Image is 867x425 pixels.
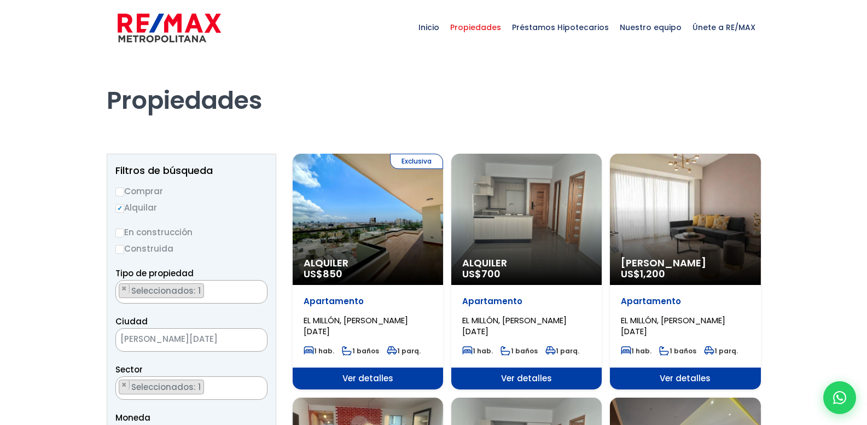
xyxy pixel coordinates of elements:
span: Únete a RE/MAX [687,11,761,44]
span: 1 parq. [387,346,421,356]
label: Alquilar [115,201,267,214]
span: Ciudad [115,316,148,327]
label: Comprar [115,184,267,198]
span: 700 [481,267,501,281]
span: 1 parq. [704,346,738,356]
h1: Propiedades [107,55,761,115]
button: Remove all items [255,380,261,391]
textarea: Search [116,281,122,304]
span: × [255,380,261,390]
input: En construcción [115,229,124,237]
input: Alquilar [115,204,124,213]
span: × [251,335,256,345]
button: Remove all items [255,283,261,294]
span: Alquiler [304,258,432,269]
span: 1 hab. [621,346,651,356]
input: Comprar [115,188,124,196]
span: 850 [323,267,342,281]
h2: Filtros de búsqueda [115,165,267,176]
span: SANTO DOMINGO DE GUZMÁN [116,331,240,347]
span: Exclusiva [390,154,443,169]
span: 1 hab. [304,346,334,356]
span: Inicio [413,11,445,44]
span: 1 baños [501,346,538,356]
label: En construcción [115,225,267,239]
span: Ver detalles [293,368,443,389]
span: × [121,380,127,390]
p: Apartamento [462,296,591,307]
span: SANTO DOMINGO DE GUZMÁN [115,328,267,352]
span: US$ [621,267,665,281]
span: Ver detalles [451,368,602,389]
img: remax-metropolitana-logo [118,11,221,44]
span: 1 baños [659,346,696,356]
span: 1 hab. [462,346,493,356]
a: Exclusiva Alquiler US$850 Apartamento EL MILLÓN, [PERSON_NAME][DATE] 1 hab. 1 baños 1 parq. Ver d... [293,154,443,389]
span: US$ [462,267,501,281]
span: EL MILLÓN, [PERSON_NAME][DATE] [621,315,725,337]
button: Remove item [119,380,130,390]
span: Tipo de propiedad [115,267,194,279]
button: Remove all items [240,331,256,349]
span: 1 baños [342,346,379,356]
span: Propiedades [445,11,507,44]
p: Apartamento [304,296,432,307]
span: Préstamos Hipotecarios [507,11,614,44]
span: 1 parq. [545,346,579,356]
span: Alquiler [462,258,591,269]
a: [PERSON_NAME] US$1,200 Apartamento EL MILLÓN, [PERSON_NAME][DATE] 1 hab. 1 baños 1 parq. Ver deta... [610,154,760,389]
a: Alquiler US$700 Apartamento EL MILLÓN, [PERSON_NAME][DATE] 1 hab. 1 baños 1 parq. Ver detalles [451,154,602,389]
span: × [255,284,261,294]
input: Construida [115,245,124,254]
span: US$ [304,267,342,281]
span: Ver detalles [610,368,760,389]
span: EL MILLÓN, [PERSON_NAME][DATE] [462,315,567,337]
span: 1,200 [640,267,665,281]
span: Moneda [115,411,267,424]
label: Construida [115,242,267,255]
span: EL MILLÓN, [PERSON_NAME][DATE] [304,315,408,337]
span: Sector [115,364,143,375]
li: EL MILLÓN [119,380,204,394]
span: Seleccionados: 1 [130,285,203,296]
span: Nuestro equipo [614,11,687,44]
textarea: Search [116,377,122,400]
span: × [121,284,127,294]
li: APARTAMENTO [119,283,204,298]
button: Remove item [119,284,130,294]
p: Apartamento [621,296,749,307]
span: Seleccionados: 1 [130,381,203,393]
span: [PERSON_NAME] [621,258,749,269]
